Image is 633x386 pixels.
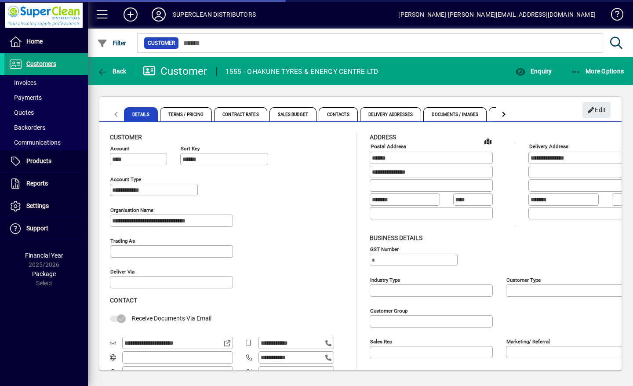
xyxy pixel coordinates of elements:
[88,63,136,79] app-page-header-button: Back
[481,134,495,148] a: View on map
[506,277,541,283] mat-label: Customer type
[26,225,48,232] span: Support
[370,234,422,241] span: Business details
[4,218,88,240] a: Support
[506,338,550,344] mat-label: Marketing/ Referral
[26,157,51,164] span: Products
[97,40,127,47] span: Filter
[132,315,211,322] span: Receive Documents Via Email
[4,105,88,120] a: Quotes
[226,65,378,79] div: 1555 - OHAKUNE TYRES & ENERGY CENTRE LTD
[4,120,88,135] a: Backorders
[4,31,88,53] a: Home
[110,297,137,304] span: Contact
[25,252,63,259] span: Financial Year
[173,7,256,22] div: SUPERCLEAN DISTRIBUTORS
[26,180,48,187] span: Reports
[26,60,56,67] span: Customers
[4,195,88,217] a: Settings
[4,75,88,90] a: Invoices
[489,107,538,121] span: Custom Fields
[124,107,158,121] span: Details
[604,2,622,30] a: Knowledge Base
[9,79,36,86] span: Invoices
[4,135,88,150] a: Communications
[4,90,88,105] a: Payments
[582,102,611,118] button: Edit
[26,202,49,209] span: Settings
[110,146,129,152] mat-label: Account
[370,307,407,313] mat-label: Customer group
[370,246,399,252] mat-label: GST Number
[9,109,34,116] span: Quotes
[110,269,135,275] mat-label: Deliver via
[148,39,175,47] span: Customer
[269,107,316,121] span: Sales Budget
[143,64,207,78] div: Customer
[319,107,358,121] span: Contacts
[97,68,127,75] span: Back
[506,369,522,375] mat-label: Region
[9,94,42,101] span: Payments
[370,134,396,141] span: Address
[423,107,487,121] span: Documents / Images
[513,63,554,79] button: Enquiry
[360,107,422,121] span: Delivery Addresses
[568,63,626,79] button: More Options
[110,238,135,244] mat-label: Trading as
[214,107,267,121] span: Contract Rates
[26,38,43,45] span: Home
[145,7,173,22] button: Profile
[4,150,88,172] a: Products
[110,176,141,182] mat-label: Account Type
[4,173,88,195] a: Reports
[95,63,129,79] button: Back
[571,68,624,75] span: More Options
[181,146,200,152] mat-label: Sort key
[116,7,145,22] button: Add
[110,134,142,141] span: Customer
[370,277,400,283] mat-label: Industry type
[9,139,61,146] span: Communications
[370,369,389,375] mat-label: Manager
[160,107,212,121] span: Terms / Pricing
[110,207,153,213] mat-label: Organisation name
[95,35,129,51] button: Filter
[398,7,596,22] div: [PERSON_NAME] [PERSON_NAME][EMAIL_ADDRESS][DOMAIN_NAME]
[32,270,56,277] span: Package
[9,124,45,131] span: Backorders
[515,68,552,75] span: Enquiry
[587,103,606,117] span: Edit
[370,338,392,344] mat-label: Sales rep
